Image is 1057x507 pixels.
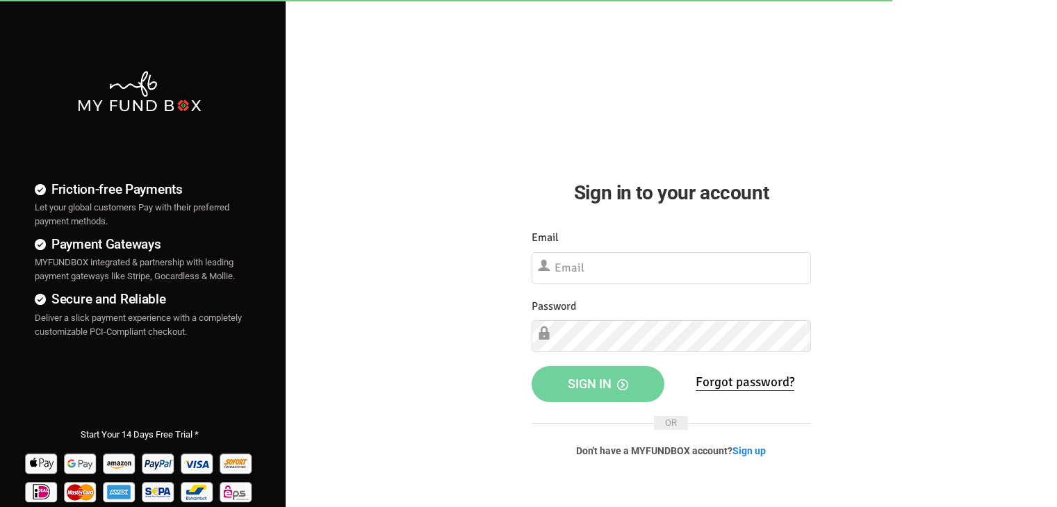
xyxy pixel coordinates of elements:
[35,289,244,309] h4: Secure and Reliable
[35,179,244,199] h4: Friction-free Payments
[532,252,811,284] input: Email
[532,366,664,402] button: Sign in
[24,477,60,506] img: Ideal Pay
[63,477,99,506] img: Mastercard Pay
[101,449,138,477] img: Amazon
[654,416,688,430] span: OR
[35,313,242,337] span: Deliver a slick payment experience with a completely customizable PCI-Compliant checkout.
[179,449,216,477] img: Visa
[532,229,559,247] label: Email
[140,477,177,506] img: sepa Pay
[532,178,811,208] h2: Sign in to your account
[218,477,255,506] img: EPS Pay
[35,257,235,281] span: MYFUNDBOX integrated & partnership with leading payment gateways like Stripe, Gocardless & Mollie.
[140,449,177,477] img: Paypal
[532,298,576,315] label: Password
[532,444,811,458] p: Don't have a MYFUNDBOX account?
[63,449,99,477] img: Google Pay
[76,69,202,113] img: mfbwhite.png
[568,376,628,391] span: Sign in
[35,234,244,254] h4: Payment Gateways
[218,449,255,477] img: Sofort Pay
[24,449,60,477] img: Apple Pay
[732,445,766,456] a: Sign up
[35,202,229,226] span: Let your global customers Pay with their preferred payment methods.
[696,374,794,391] a: Forgot password?
[101,477,138,506] img: american_express Pay
[179,477,216,506] img: Bancontact Pay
